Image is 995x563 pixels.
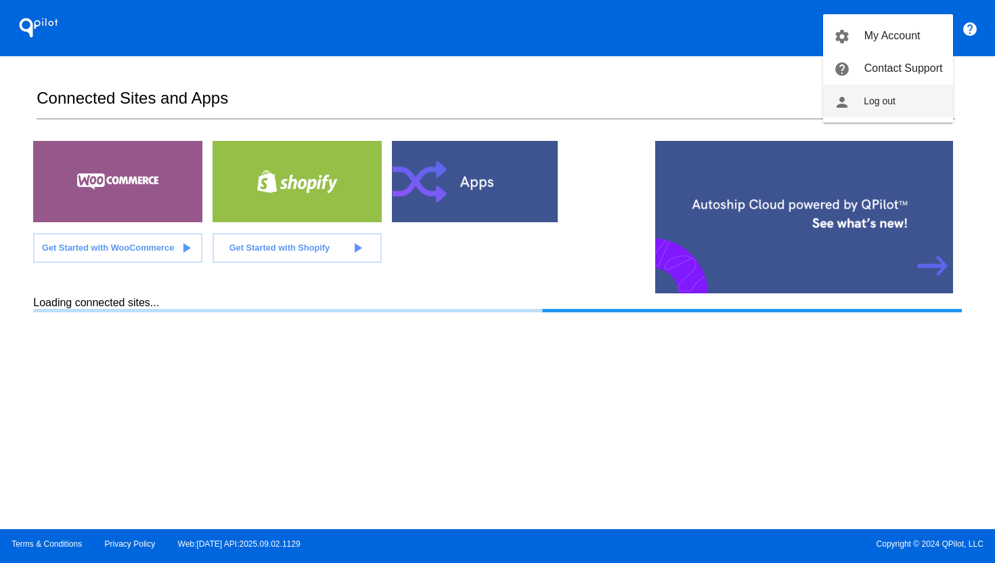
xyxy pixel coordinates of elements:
span: Log out [864,96,895,106]
span: My Account [864,30,921,41]
mat-icon: person [834,94,850,110]
mat-icon: settings [834,28,850,45]
span: Contact Support [864,62,943,74]
mat-icon: help [834,61,850,77]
